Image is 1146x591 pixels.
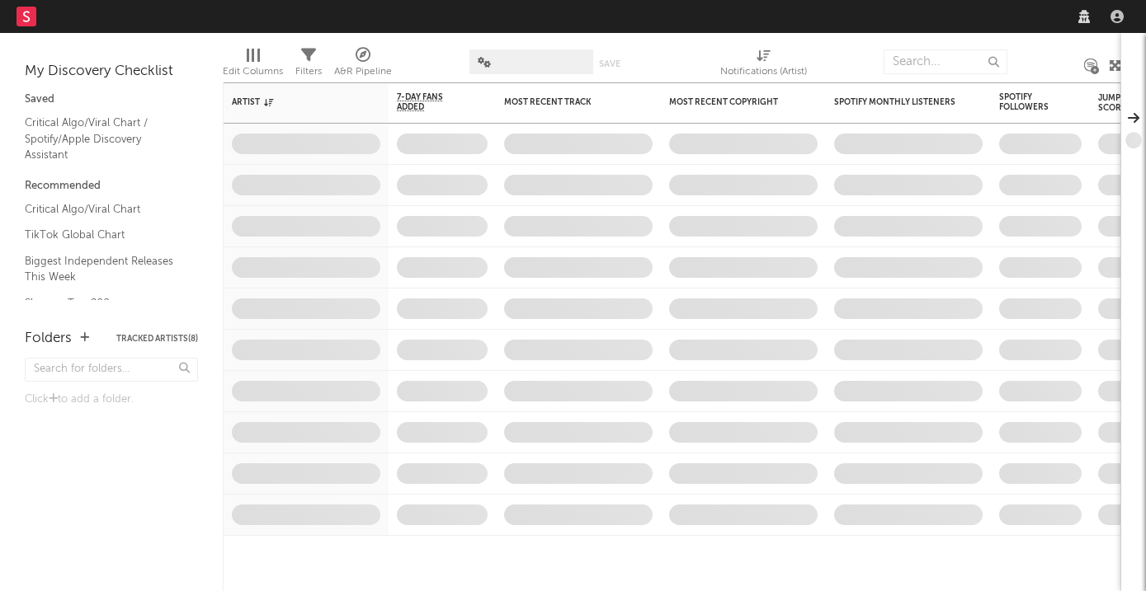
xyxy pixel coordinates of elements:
div: Filters [295,62,322,82]
a: Biggest Independent Releases This Week [25,252,182,286]
input: Search for folders... [25,358,198,382]
span: 7-Day Fans Added [397,92,463,112]
div: Edit Columns [223,41,283,89]
a: Critical Algo/Viral Chart [25,200,182,218]
div: Spotify Followers [999,92,1057,112]
a: TikTok Global Chart [25,226,182,244]
button: Tracked Artists(8) [116,335,198,343]
a: Shazam Top 200 [25,294,182,312]
div: Edit Columns [223,62,283,82]
div: Artist [232,97,356,107]
div: Jump Score [1098,93,1139,113]
div: Spotify Monthly Listeners [834,97,958,107]
a: Critical Algo/Viral Chart / Spotify/Apple Discovery Assistant [25,114,182,164]
div: Recommended [25,176,198,196]
div: Click to add a folder. [25,390,198,410]
div: Most Recent Track [504,97,628,107]
div: Notifications (Artist) [720,41,807,89]
div: A&R Pipeline [334,41,392,89]
div: Most Recent Copyright [669,97,793,107]
div: My Discovery Checklist [25,62,198,82]
button: Save [599,59,620,68]
div: A&R Pipeline [334,62,392,82]
div: Saved [25,90,198,110]
input: Search... [884,49,1007,74]
div: Filters [295,41,322,89]
div: Folders [25,329,72,349]
div: Notifications (Artist) [720,62,807,82]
